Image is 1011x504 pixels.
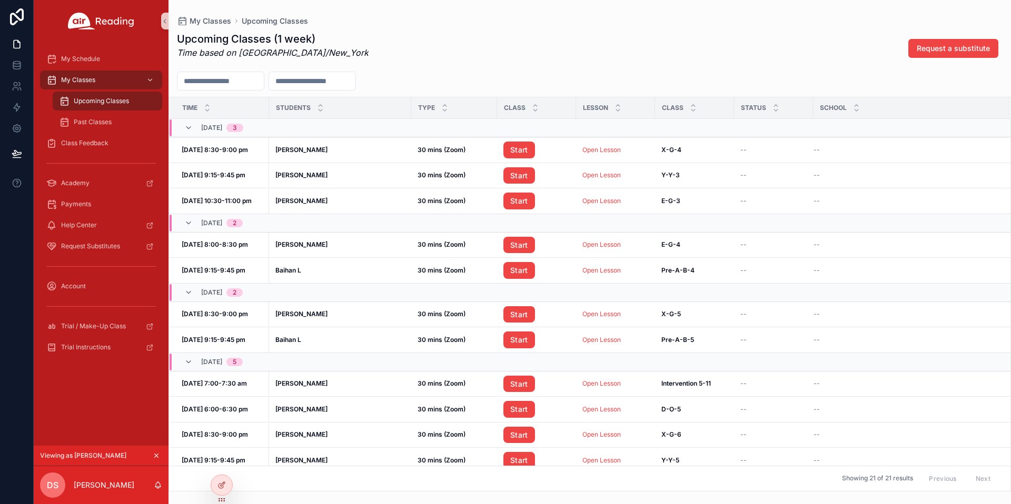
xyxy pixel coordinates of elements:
a: -- [740,336,807,344]
a: Baihan L [275,336,405,344]
span: DS [47,479,58,491]
a: 30 mins (Zoom) [418,197,491,205]
strong: [DATE] 10:30-11:00 pm [182,197,252,205]
span: -- [814,266,820,275]
a: 30 mins (Zoom) [418,430,491,439]
strong: 30 mins (Zoom) [418,266,465,274]
a: Start [503,262,570,279]
button: Request a substitute [908,39,998,58]
strong: Y-Y-5 [661,456,679,464]
div: 3 [233,124,237,132]
a: Start [503,376,535,392]
a: My Schedule [40,49,162,68]
span: -- [740,197,747,205]
a: -- [740,240,807,249]
a: Upcoming Classes [242,16,308,26]
span: -- [814,456,820,465]
span: -- [814,171,820,179]
a: 30 mins (Zoom) [418,171,491,179]
span: -- [740,310,747,318]
a: -- [814,336,997,344]
a: [DATE] 8:30-9:00 pm [182,310,263,318]
a: [PERSON_NAME] [275,379,405,388]
span: Upcoming Classes [74,97,129,105]
a: Start [503,376,570,392]
span: Help Center [61,221,97,229]
span: -- [740,456,747,465]
span: My Schedule [61,55,100,63]
strong: Baihan L [275,336,301,344]
a: X-G-5 [661,310,728,318]
a: Start [503,262,535,279]
a: [DATE] 10:30-11:00 pm [182,197,263,205]
strong: [PERSON_NAME] [275,310,328,318]
a: Pre-A-B-4 [661,266,728,275]
a: D-O-5 [661,405,728,414]
span: Trial / Make-Up Class [61,322,126,330]
span: -- [740,336,747,344]
span: My Classes [61,76,95,84]
a: Open Lesson [582,266,621,274]
strong: [DATE] 9:15-9:45 pm [182,456,245,464]
a: -- [814,146,997,154]
span: Request a substitute [917,43,990,54]
strong: Pre-A-B-5 [661,336,694,344]
span: Class [504,104,526,112]
a: Start [503,237,535,254]
a: Open Lesson [582,146,621,154]
span: [DATE] [201,219,222,227]
strong: 30 mins (Zoom) [418,146,465,154]
a: Academy [40,174,162,193]
a: Upcoming Classes [53,92,162,110]
a: [PERSON_NAME] [275,405,405,414]
span: Showing 21 of 21 results [842,475,913,483]
a: 30 mins (Zoom) [418,336,491,344]
a: Start [503,331,535,348]
strong: [PERSON_NAME] [275,405,328,413]
a: [PERSON_NAME] [275,171,405,179]
strong: [DATE] 9:15-9:45 pm [182,171,245,179]
strong: X-G-4 [661,146,681,154]
a: 30 mins (Zoom) [418,266,491,275]
strong: 30 mins (Zoom) [418,456,465,464]
strong: [PERSON_NAME] [275,240,328,248]
strong: [PERSON_NAME] [275,146,328,154]
a: 30 mins (Zoom) [418,405,491,414]
span: Status [741,104,766,112]
a: -- [740,456,807,465]
em: Time based on [GEOGRAPHIC_DATA]/New_York [177,47,369,58]
a: Open Lesson [582,405,649,414]
a: -- [814,171,997,179]
a: Past Classes [53,113,162,132]
span: My Classes [190,16,231,26]
span: -- [814,310,820,318]
a: -- [740,405,807,414]
a: Open Lesson [582,240,621,248]
div: 2 [233,219,236,227]
a: [PERSON_NAME] [275,146,405,154]
div: 5 [233,358,236,366]
a: Open Lesson [582,266,649,275]
span: -- [814,336,820,344]
a: [PERSON_NAME] [275,430,405,439]
span: Academy [61,179,90,187]
a: Open Lesson [582,405,621,413]
a: Open Lesson [582,336,621,344]
span: Class Feedback [61,139,108,147]
a: Start [503,452,570,469]
a: Start [503,401,535,418]
a: -- [740,171,807,179]
strong: 30 mins (Zoom) [418,171,465,179]
a: Start [503,452,535,469]
a: -- [740,430,807,439]
a: -- [740,266,807,275]
strong: Pre-A-B-4 [661,266,695,274]
strong: [DATE] 8:00-8:30 pm [182,240,248,248]
strong: D-O-5 [661,405,681,413]
strong: E-G-4 [661,240,680,248]
a: X-G-6 [661,430,728,439]
strong: [DATE] 8:30-9:00 pm [182,430,248,438]
span: Account [61,282,86,290]
a: Open Lesson [582,379,621,387]
strong: [DATE] 6:00-6:30 pm [182,405,248,413]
